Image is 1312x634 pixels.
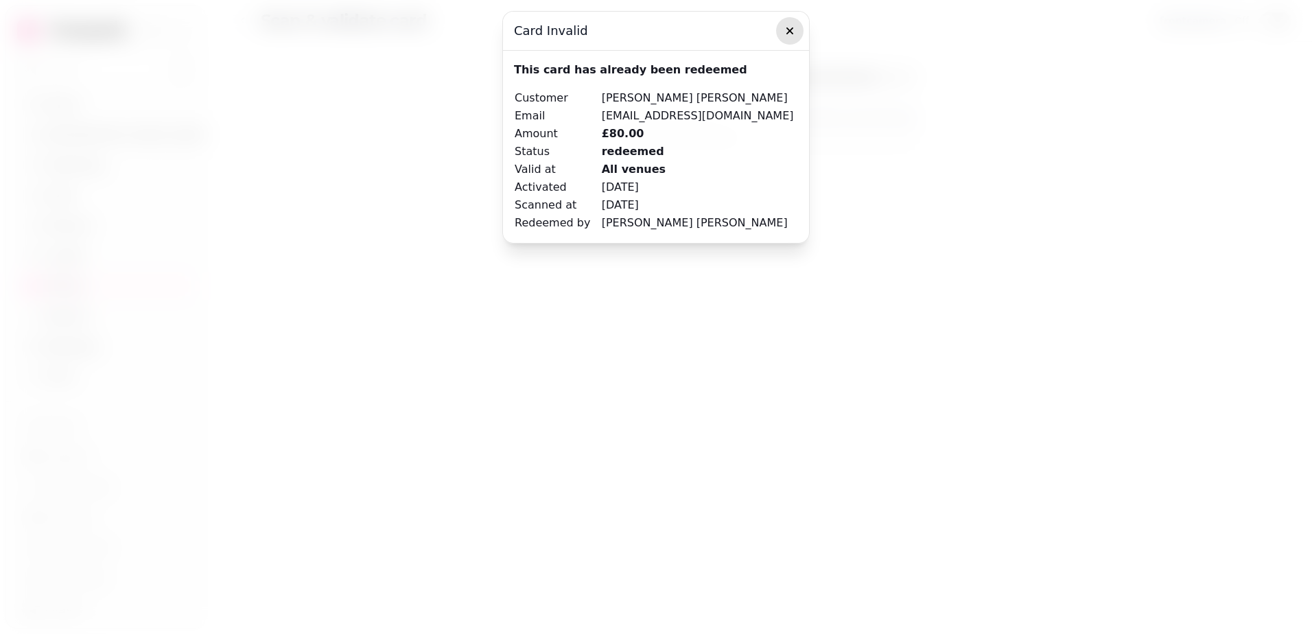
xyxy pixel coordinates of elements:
td: [PERSON_NAME] [PERSON_NAME] [601,89,795,107]
strong: redeemed [602,145,664,158]
td: [DATE] [601,178,795,196]
td: Valid at [514,161,601,178]
strong: All venues [602,163,666,176]
td: Status [514,143,601,161]
strong: £80.00 [602,127,644,140]
td: [EMAIL_ADDRESS][DOMAIN_NAME] [601,107,795,125]
td: Email [514,107,601,125]
td: Scanned at [514,196,601,214]
td: [DATE] [601,196,795,214]
h3: Card Invalid [514,23,798,39]
td: [PERSON_NAME] [PERSON_NAME] [601,214,795,232]
td: Activated [514,178,601,196]
td: Amount [514,125,601,143]
td: Customer [514,89,601,107]
strong: This card has already been redeemed [514,63,747,76]
td: Redeemed by [514,214,601,232]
